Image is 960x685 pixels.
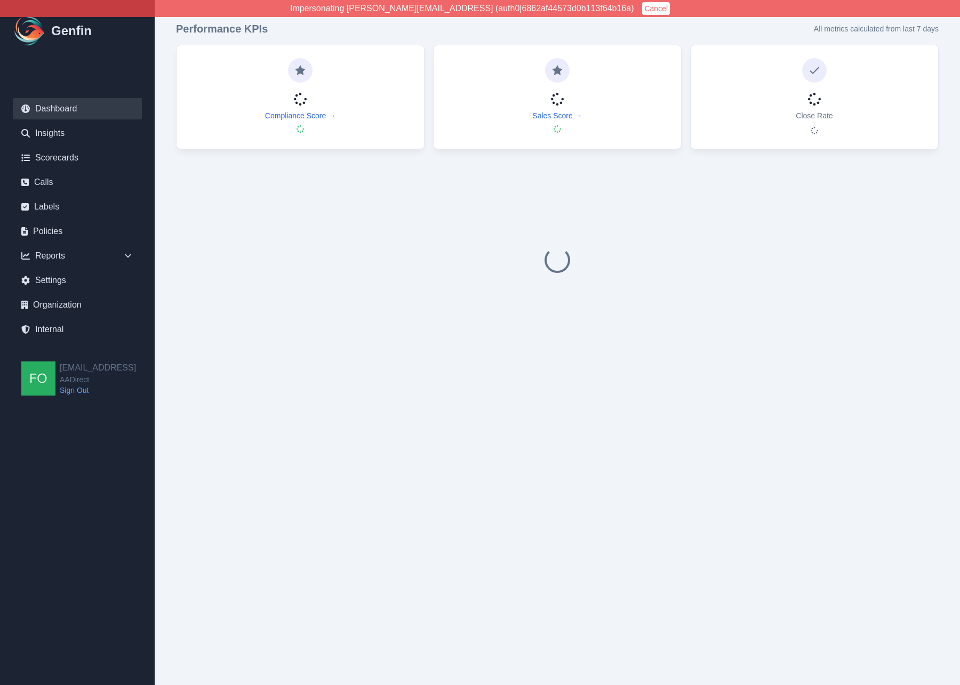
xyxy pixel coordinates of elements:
[13,319,142,340] a: Internal
[13,245,142,267] div: Reports
[13,294,142,316] a: Organization
[532,110,582,121] a: Sales Score →
[13,123,142,144] a: Insights
[814,23,939,34] p: All metrics calculated from last 7 days
[13,172,142,193] a: Calls
[13,98,142,119] a: Dashboard
[13,14,47,48] img: Logo
[13,147,142,168] a: Scorecards
[13,270,142,291] a: Settings
[13,221,142,242] a: Policies
[642,2,670,15] button: Cancel
[60,385,136,396] a: Sign Out
[176,21,268,36] h3: Performance KPIs
[60,374,136,385] span: AADirect
[60,361,136,374] h2: [EMAIL_ADDRESS]
[21,361,55,396] img: founders@genfin.ai
[265,110,335,121] a: Compliance Score →
[796,110,833,121] p: Close Rate
[13,196,142,217] a: Labels
[51,22,92,39] h1: Genfin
